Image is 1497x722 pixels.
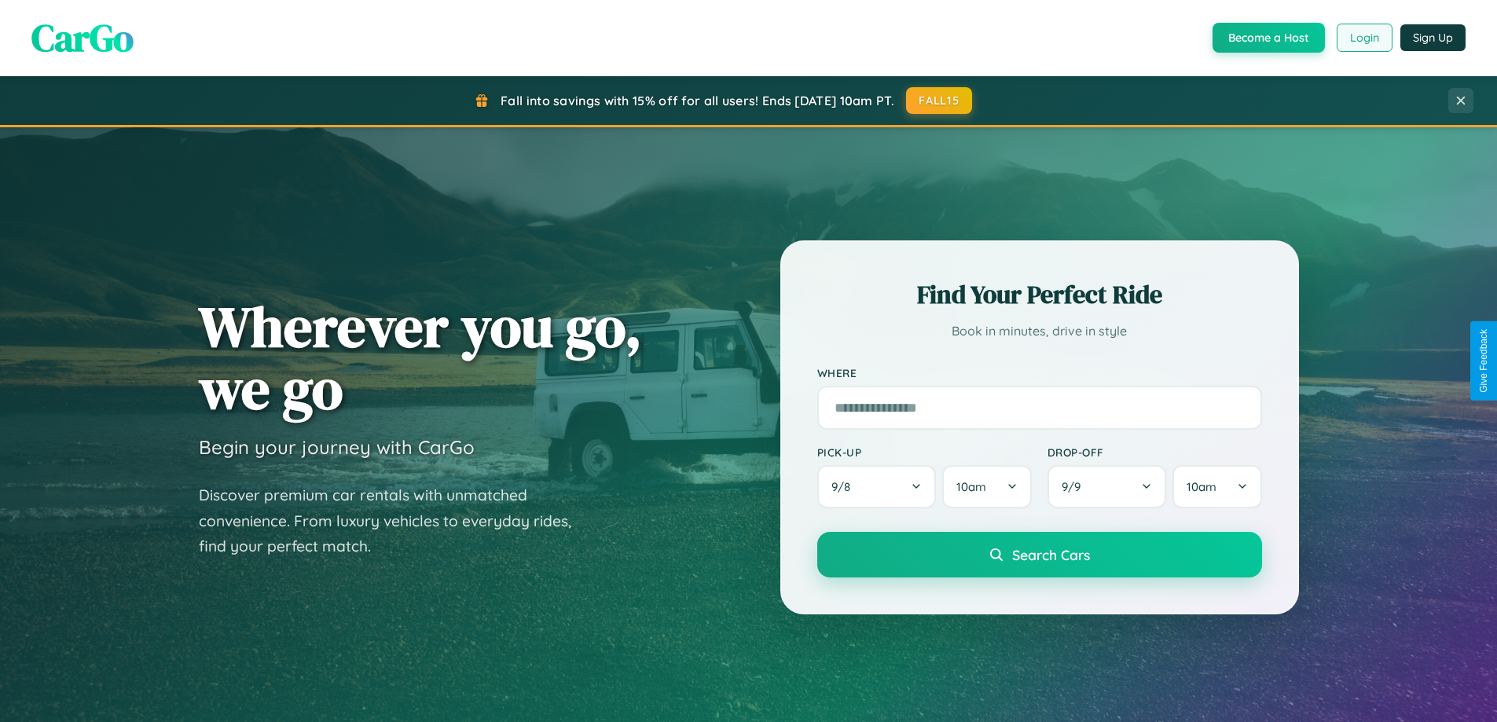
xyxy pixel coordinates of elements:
[817,366,1262,379] label: Where
[942,465,1031,508] button: 10am
[199,482,592,559] p: Discover premium car rentals with unmatched convenience. From luxury vehicles to everyday rides, ...
[1062,479,1088,494] span: 9 / 9
[1213,23,1325,53] button: Become a Host
[501,93,894,108] span: Fall into savings with 15% off for all users! Ends [DATE] 10am PT.
[817,465,937,508] button: 9/8
[906,87,972,114] button: FALL15
[1172,465,1261,508] button: 10am
[817,277,1262,312] h2: Find Your Perfect Ride
[1187,479,1216,494] span: 10am
[817,445,1032,459] label: Pick-up
[956,479,986,494] span: 10am
[817,532,1262,577] button: Search Cars
[817,320,1262,343] p: Book in minutes, drive in style
[1012,546,1090,563] span: Search Cars
[1048,445,1262,459] label: Drop-off
[1337,24,1392,52] button: Login
[199,295,642,420] h1: Wherever you go, we go
[31,12,134,64] span: CarGo
[1400,24,1466,51] button: Sign Up
[1048,465,1167,508] button: 9/9
[831,479,858,494] span: 9 / 8
[199,435,475,459] h3: Begin your journey with CarGo
[1478,329,1489,393] div: Give Feedback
